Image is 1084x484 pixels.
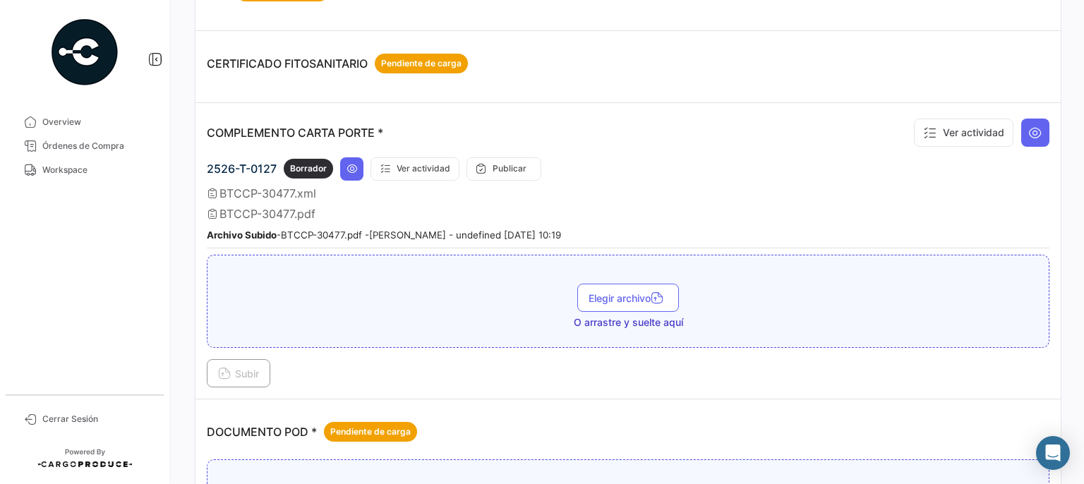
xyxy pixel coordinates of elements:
[207,229,561,241] small: - BTCCP-30477.pdf - [PERSON_NAME] - undefined [DATE] 10:19
[207,54,468,73] p: CERTIFICADO FITOSANITARIO
[219,207,315,221] span: BTCCP-30477.pdf
[207,162,277,176] span: 2526-T-0127
[42,413,152,425] span: Cerrar Sesión
[11,158,158,182] a: Workspace
[207,359,270,387] button: Subir
[218,368,259,380] span: Subir
[207,126,383,140] p: COMPLEMENTO CARTA PORTE *
[290,162,327,175] span: Borrador
[11,134,158,158] a: Órdenes de Compra
[330,425,411,438] span: Pendiente de carga
[574,315,683,329] span: O arrastre y suelte aquí
[577,284,679,312] button: Elegir archivo
[11,110,158,134] a: Overview
[381,57,462,70] span: Pendiente de carga
[42,140,152,152] span: Órdenes de Compra
[42,164,152,176] span: Workspace
[371,157,459,181] button: Ver actividad
[49,17,120,87] img: powered-by.png
[42,116,152,128] span: Overview
[466,157,541,181] button: Publicar
[219,186,316,200] span: BTCCP-30477.xml
[1036,436,1070,470] div: Abrir Intercom Messenger
[589,292,668,304] span: Elegir archivo
[207,422,417,442] p: DOCUMENTO POD *
[207,229,277,241] b: Archivo Subido
[914,119,1013,147] button: Ver actividad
